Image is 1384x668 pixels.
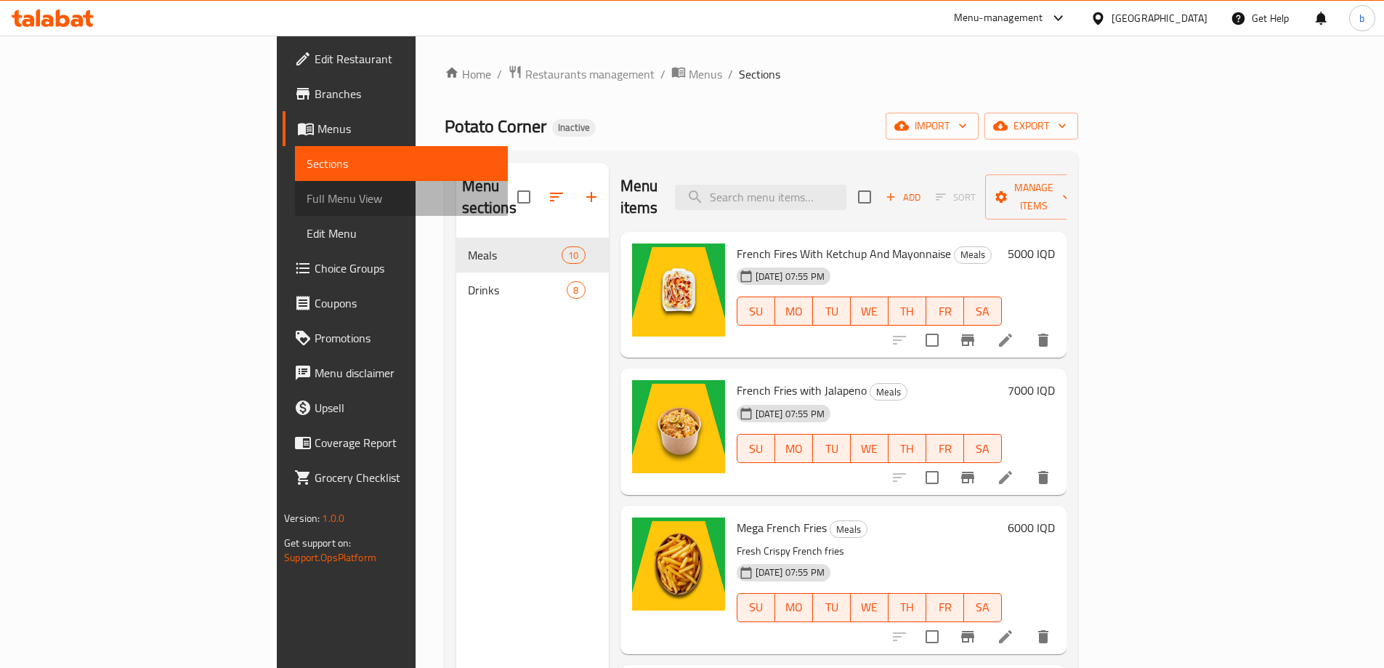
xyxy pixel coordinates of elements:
button: Add section [574,180,609,214]
a: Choice Groups [283,251,508,286]
a: Edit Restaurant [283,41,508,76]
button: SA [964,593,1002,622]
img: French Fires With Ketchup And Mayonnaise [632,244,725,337]
span: export [996,117,1067,135]
p: Fresh Crispy French fries [737,542,1002,560]
button: SA [964,297,1002,326]
span: 1.0.0 [322,509,344,528]
button: SU [737,434,775,463]
span: Meals [870,384,907,401]
span: Upsell [315,399,496,417]
button: delete [1026,619,1061,654]
span: Meals [830,521,867,538]
span: Sections [307,155,496,172]
span: Meals [955,246,991,263]
span: SU [743,597,769,618]
span: Mega French Fries [737,517,827,539]
span: TU [819,301,845,322]
a: Edit menu item [997,331,1014,349]
span: Drinks [468,281,567,299]
span: Promotions [315,329,496,347]
span: WE [857,438,883,459]
button: TH [889,593,926,622]
input: search [675,185,846,210]
button: TU [813,593,851,622]
h6: 5000 IQD [1008,244,1055,264]
span: French Fries with Jalapeno [737,379,867,401]
div: Meals [830,520,867,538]
button: SA [964,434,1002,463]
span: Sections [739,65,780,83]
button: MO [775,297,813,326]
span: SU [743,438,769,459]
a: Menus [283,111,508,146]
nav: breadcrumb [445,65,1078,84]
span: Select to update [917,325,947,355]
span: 8 [567,283,584,297]
span: [DATE] 07:55 PM [750,407,830,421]
button: Branch-specific-item [950,323,985,358]
span: Select section first [926,186,985,209]
span: Select all sections [509,182,539,212]
button: Branch-specific-item [950,619,985,654]
span: TH [894,301,920,322]
button: Branch-specific-item [950,460,985,495]
span: Restaurants management [525,65,655,83]
a: Upsell [283,390,508,425]
button: WE [851,434,889,463]
span: Select to update [917,621,947,652]
button: SU [737,297,775,326]
span: Select section [849,182,880,212]
span: FR [932,438,958,459]
button: export [984,113,1078,140]
div: [GEOGRAPHIC_DATA] [1112,10,1207,26]
span: Coverage Report [315,434,496,451]
button: delete [1026,460,1061,495]
span: Menu disclaimer [315,364,496,382]
span: Inactive [552,121,596,134]
a: Edit Menu [295,216,508,251]
span: TH [894,438,920,459]
span: Choice Groups [315,259,496,277]
a: Branches [283,76,508,111]
span: Branches [315,85,496,102]
button: import [886,113,979,140]
button: MO [775,593,813,622]
img: Mega French Fries [632,518,725,611]
span: SU [743,301,769,322]
button: SU [737,593,775,622]
button: TU [813,297,851,326]
span: Sort sections [539,180,574,214]
span: Edit Menu [307,225,496,242]
span: WE [857,301,883,322]
span: import [897,117,967,135]
span: [DATE] 07:55 PM [750,566,830,579]
span: TH [894,597,920,618]
nav: Menu sections [456,232,609,313]
div: Meals [870,383,907,401]
span: Manage items [997,179,1071,215]
span: b [1359,10,1364,26]
span: Menus [689,65,722,83]
h6: 6000 IQD [1008,518,1055,538]
span: 10 [562,249,584,262]
span: TU [819,597,845,618]
button: MO [775,434,813,463]
div: Menu-management [954,9,1043,27]
div: Inactive [552,119,596,137]
h2: Menu items [620,175,658,219]
span: French Fires With Ketchup And Mayonnaise [737,243,951,265]
button: WE [851,593,889,622]
div: items [567,281,585,299]
span: Coupons [315,294,496,312]
h6: 7000 IQD [1008,380,1055,401]
span: SA [970,438,996,459]
a: Menus [671,65,722,84]
button: TH [889,297,926,326]
span: MO [781,301,807,322]
span: TU [819,438,845,459]
span: SA [970,597,996,618]
button: Manage items [985,174,1082,220]
div: items [562,246,585,264]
